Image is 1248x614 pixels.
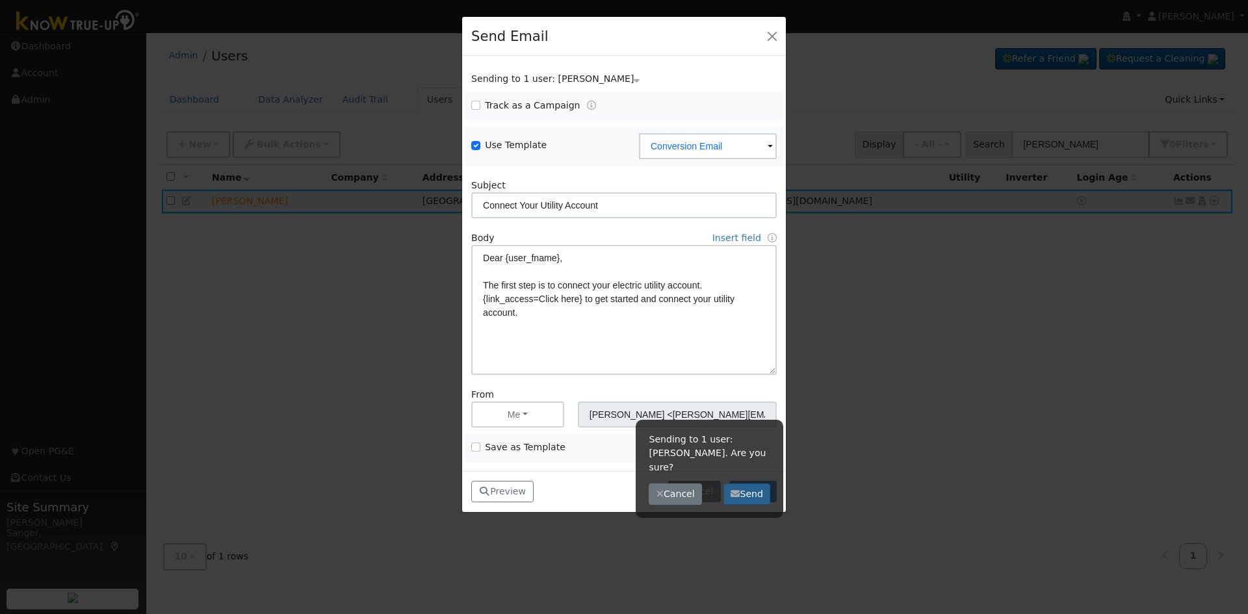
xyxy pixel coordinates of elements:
label: Save as Template [485,441,565,454]
button: Cancel [649,483,702,505]
label: From [471,388,494,402]
input: Use Template [471,141,480,150]
a: Fields [768,233,777,243]
input: Track as a Campaign [471,101,480,110]
button: Preview [471,481,534,503]
div: Show users [465,72,784,86]
label: Body [471,231,495,245]
label: Track as a Campaign [485,99,580,112]
label: Subject [471,179,506,192]
label: Use Template [485,138,547,152]
a: Insert field [712,233,761,243]
h4: Send Email [471,26,548,47]
input: Select a Template [639,133,777,159]
input: Save as Template [471,442,480,452]
p: Sending to 1 user: [PERSON_NAME]. Are you sure? [649,433,770,474]
button: Me [471,402,564,428]
a: Tracking Campaigns [587,100,596,110]
button: Send [723,483,771,505]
